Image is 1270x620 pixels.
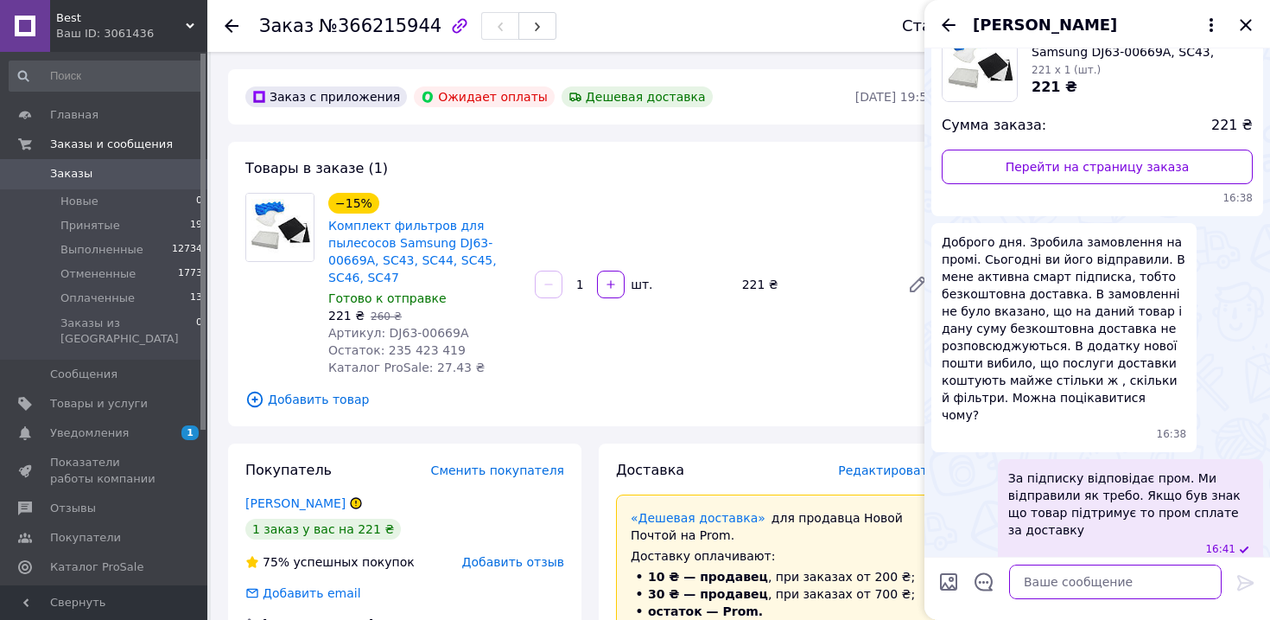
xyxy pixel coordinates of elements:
[1205,542,1235,557] span: 16:41 12.10.2025
[245,519,401,540] div: 1 заказ у вас на 221 ₴
[178,266,202,282] span: 1773
[244,585,363,602] div: Добавить email
[172,242,202,258] span: 12734
[631,509,920,544] div: для продавца Новой Почтой на Prom.
[631,547,920,565] div: Доставку оплачивают:
[1032,64,1101,76] span: 221 x 1 (шт.)
[328,309,365,323] span: 221 ₴
[431,463,564,477] span: Сменить покупателя
[328,343,466,357] span: Остаток: 235 423 419
[245,553,415,571] div: успешных покупок
[328,326,468,340] span: Артикул: DJ63-00669A
[245,86,407,107] div: Заказ с приложения
[261,585,363,602] div: Добавить email
[1008,470,1253,539] span: За підписку відповідає пром. Ми відправили як требо. Якщо був знак що товар підтримує то пром спл...
[973,14,1117,36] span: [PERSON_NAME]
[648,604,763,618] span: остаток — Prom.
[735,272,893,297] div: 221 ₴
[190,291,202,306] span: 13
[60,242,143,258] span: Выполненные
[328,291,447,305] span: Готово к отправке
[56,10,186,26] span: Best
[50,107,98,123] span: Главная
[259,16,314,36] span: Заказ
[245,160,388,176] span: Товары в заказе (1)
[648,570,768,584] span: 10 ₴ — продавец
[855,90,935,104] time: [DATE] 19:56
[616,462,684,478] span: Доставка
[631,585,920,603] li: , при заказах от 700 ₴;
[626,276,654,293] div: шт.
[190,218,202,233] span: 19
[1235,15,1256,35] button: Закрыть
[181,425,199,440] span: 1
[900,267,935,302] a: Редактировать
[60,194,98,209] span: Новые
[631,568,920,585] li: , при заказах от 200 ₴;
[938,15,959,35] button: Назад
[50,530,121,546] span: Покупатели
[60,266,136,282] span: Отмененные
[838,463,935,477] span: Редактировать
[648,587,768,601] span: 30 ₴ — продавец
[245,462,332,478] span: Покупатель
[225,17,238,35] div: Вернуться назад
[942,233,1186,424] span: Доброго дня. Зробила замовлення на промі. Сьогодні ви його відправили. В мене активна смарт підпи...
[9,61,204,92] input: Поиск
[196,316,202,347] span: 0
[246,194,314,261] img: Комплект фильтров для пылесосов Samsung DJ63-00669A, SC43, SC44, SC45, SC46, SC47
[942,116,1046,136] span: Сумма заказа:
[60,218,120,233] span: Принятые
[50,367,117,382] span: Сообщения
[56,26,207,42] div: Ваш ID: 3061436
[942,150,1253,184] a: Перейти на страницу заказа
[50,396,148,412] span: Товары и услуги
[973,14,1222,36] button: [PERSON_NAME]
[1211,116,1253,136] span: 221 ₴
[562,86,713,107] div: Дешевая доставка
[60,316,196,347] span: Заказы из [GEOGRAPHIC_DATA]
[319,16,441,36] span: №366215944
[328,219,497,284] a: Комплект фильтров для пылесосов Samsung DJ63-00669A, SC43, SC44, SC45, SC46, SC47
[245,390,935,409] span: Добавить товар
[371,310,402,323] span: 260 ₴
[942,191,1253,206] span: 16:38 12.10.2025
[1157,427,1187,442] span: 16:38 12.10.2025
[245,496,346,510] a: [PERSON_NAME]
[943,27,1017,101] img: 5334974953_w160_h160_komplekt-filtriv-dlya.jpg
[328,361,485,374] span: Каталог ProSale: 27.43 ₴
[50,455,160,486] span: Показатели работы компании
[1032,79,1077,95] span: 221 ₴
[50,166,92,182] span: Заказы
[902,17,1018,35] div: Статус заказа
[50,501,96,516] span: Отзывы
[196,194,202,209] span: 0
[462,555,564,569] span: Добавить отзыв
[263,555,289,569] span: 75%
[631,511,765,525] a: «Дешевая доставка»
[60,291,135,306] span: Оплаченные
[50,559,143,575] span: Каталог ProSale
[50,137,173,152] span: Заказы и сообщения
[414,86,555,107] div: Ожидает оплаты
[50,425,129,441] span: Уведомления
[973,571,995,593] button: Открыть шаблоны ответов
[328,193,379,214] div: −15%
